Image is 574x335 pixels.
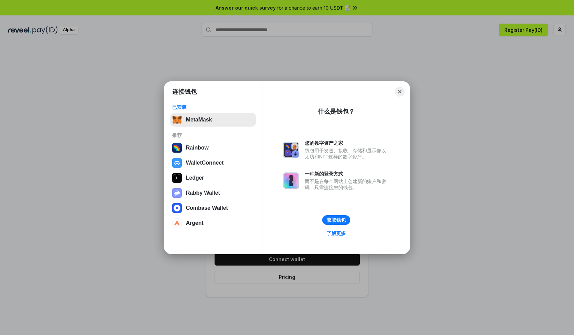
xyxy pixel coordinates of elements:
[172,188,182,198] img: svg+xml,%3Csvg%20xmlns%3D%22http%3A%2F%2Fwww.w3.org%2F2000%2Fsvg%22%20fill%3D%22none%22%20viewBox...
[322,215,350,225] button: 获取钱包
[170,186,256,200] button: Rabby Wallet
[323,229,350,238] a: 了解更多
[172,132,254,138] div: 推荐
[305,178,389,191] div: 而不是在每个网站上创建新的账户和密码，只需连接您的钱包。
[186,160,224,166] div: WalletConnect
[318,107,355,116] div: 什么是钱包？
[305,147,389,160] div: 钱包用于发送、接收、存储和显示像以太坊和NFT这样的数字资产。
[186,190,220,196] div: Rabby Wallet
[283,142,299,158] img: svg+xml,%3Csvg%20xmlns%3D%22http%3A%2F%2Fwww.w3.org%2F2000%2Fsvg%22%20fill%3D%22none%22%20viewBox...
[172,218,182,228] img: svg+xml,%3Csvg%20width%3D%2228%22%20height%3D%2228%22%20viewBox%3D%220%200%2028%2028%22%20fill%3D...
[172,203,182,213] img: svg+xml,%3Csvg%20width%3D%2228%22%20height%3D%2228%22%20viewBox%3D%220%200%2028%2028%22%20fill%3D...
[186,205,228,211] div: Coinbase Wallet
[327,217,346,223] div: 获取钱包
[170,141,256,155] button: Rainbow
[172,104,254,110] div: 已安装
[170,113,256,127] button: MetaMask
[395,87,405,96] button: Close
[172,158,182,168] img: svg+xml,%3Csvg%20width%3D%2228%22%20height%3D%2228%22%20viewBox%3D%220%200%2028%2028%22%20fill%3D...
[170,171,256,185] button: Ledger
[186,145,209,151] div: Rainbow
[170,216,256,230] button: Argent
[170,201,256,215] button: Coinbase Wallet
[172,115,182,125] img: svg+xml,%3Csvg%20fill%3D%22none%22%20height%3D%2233%22%20viewBox%3D%220%200%2035%2033%22%20width%...
[186,220,204,226] div: Argent
[283,172,299,189] img: svg+xml,%3Csvg%20xmlns%3D%22http%3A%2F%2Fwww.w3.org%2F2000%2Fsvg%22%20fill%3D%22none%22%20viewBox...
[170,156,256,170] button: WalletConnect
[305,171,389,177] div: 一种新的登录方式
[172,143,182,153] img: svg+xml,%3Csvg%20width%3D%22120%22%20height%3D%22120%22%20viewBox%3D%220%200%20120%20120%22%20fil...
[327,230,346,236] div: 了解更多
[172,173,182,183] img: svg+xml,%3Csvg%20xmlns%3D%22http%3A%2F%2Fwww.w3.org%2F2000%2Fsvg%22%20width%3D%2228%22%20height%3...
[186,117,212,123] div: MetaMask
[305,140,389,146] div: 您的数字资产之家
[172,88,197,96] h1: 连接钱包
[186,175,204,181] div: Ledger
